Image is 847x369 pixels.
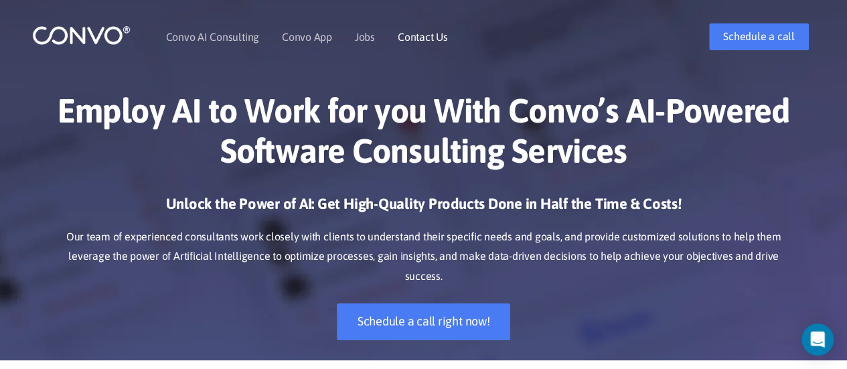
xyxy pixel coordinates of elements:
a: Schedule a call [709,23,808,50]
h1: Employ AI to Work for you With Convo’s AI-Powered Software Consulting Services [52,90,795,181]
a: Convo App [282,31,332,42]
a: Jobs [355,31,375,42]
h3: Unlock the Power of AI: Get High-Quality Products Done in Half the Time & Costs! [52,194,795,224]
p: Our team of experienced consultants work closely with clients to understand their specific needs ... [52,227,795,287]
a: Contact Us [398,31,448,42]
img: logo_1.png [32,25,131,46]
div: Open Intercom Messenger [801,323,834,356]
a: Convo AI Consulting [166,31,259,42]
a: Schedule a call right now! [337,303,511,340]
